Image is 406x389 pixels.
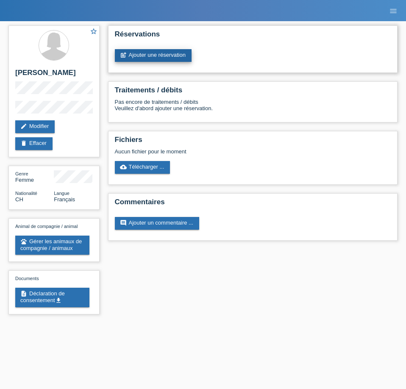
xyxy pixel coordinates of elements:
[55,297,62,304] i: get_app
[54,196,75,203] span: Français
[115,217,199,230] a: commentAjouter un commentaire ...
[54,191,70,196] span: Langue
[15,196,23,203] span: Suisse
[15,236,89,255] a: petsGérer les animaux de compagnie / animaux
[15,224,78,229] span: Animal de compagnie / animal
[115,198,391,211] h2: Commentaires
[90,28,97,36] a: star_border
[15,276,39,281] span: Documents
[15,171,28,176] span: Genre
[15,170,54,183] div: Femme
[120,220,127,226] i: comment
[20,140,27,147] i: delete
[389,7,398,15] i: menu
[115,161,170,174] a: cloud_uploadTélécharger ...
[115,136,391,148] h2: Fichiers
[120,52,127,58] i: post_add
[15,69,93,81] h2: [PERSON_NAME]
[20,123,27,130] i: edit
[115,49,192,62] a: post_addAjouter une réservation
[15,120,55,133] a: editModifier
[20,290,27,297] i: description
[15,137,53,150] a: deleteEffacer
[385,8,402,13] a: menu
[20,238,27,245] i: pets
[90,28,97,35] i: star_border
[115,86,391,99] h2: Traitements / débits
[115,99,391,118] div: Pas encore de traitements / débits Veuillez d'abord ajouter une réservation.
[115,30,391,43] h2: Réservations
[115,148,311,155] div: Aucun fichier pour le moment
[15,288,89,307] a: descriptionDéclaration de consentementget_app
[15,191,37,196] span: Nationalité
[120,164,127,170] i: cloud_upload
